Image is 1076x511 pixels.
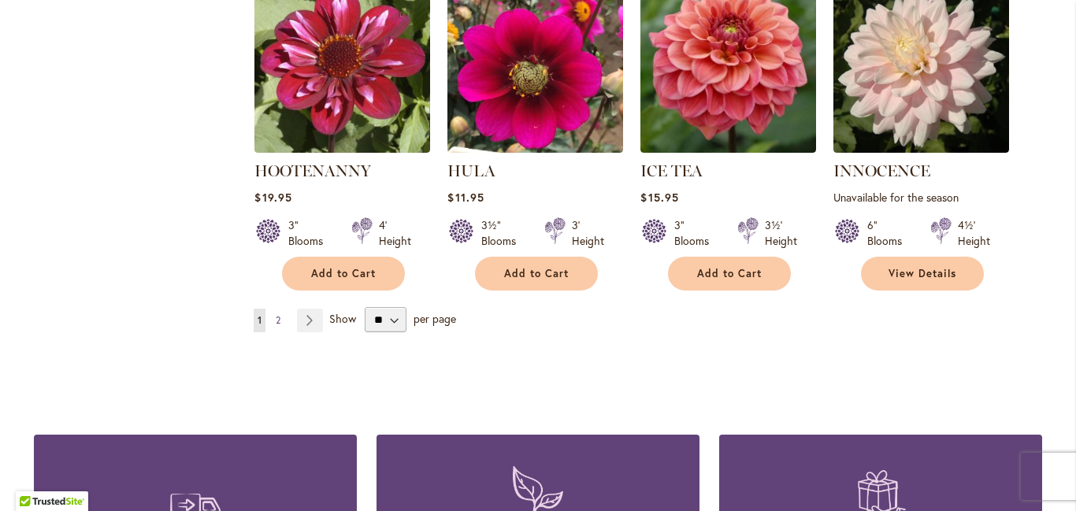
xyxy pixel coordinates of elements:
div: 4' Height [379,217,411,249]
div: 3" Blooms [288,217,332,249]
a: INNOCENCE [833,161,930,180]
span: 1 [258,314,262,326]
span: $15.95 [640,190,678,205]
div: 3' Height [572,217,604,249]
iframe: Launch Accessibility Center [12,455,56,499]
a: HOOTENANNY [254,161,371,180]
a: HULA [447,141,623,156]
a: View Details [861,257,984,291]
div: 3" Blooms [674,217,718,249]
a: INNOCENCE [833,141,1009,156]
div: 4½' Height [958,217,990,249]
a: ICE TEA [640,161,703,180]
span: Add to Cart [697,267,762,280]
button: Add to Cart [668,257,791,291]
span: Show [329,311,356,326]
span: 2 [276,314,280,326]
span: Add to Cart [504,267,569,280]
span: per page [414,311,456,326]
div: 3½" Blooms [481,217,525,249]
button: Add to Cart [282,257,405,291]
span: View Details [889,267,956,280]
a: HOOTENANNY [254,141,430,156]
a: ICE TEA [640,141,816,156]
button: Add to Cart [475,257,598,291]
span: Add to Cart [311,267,376,280]
div: 6" Blooms [867,217,911,249]
div: 3½' Height [765,217,797,249]
p: Unavailable for the season [833,190,1009,205]
span: $19.95 [254,190,291,205]
span: $11.95 [447,190,484,205]
a: 2 [272,309,284,332]
a: HULA [447,161,495,180]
